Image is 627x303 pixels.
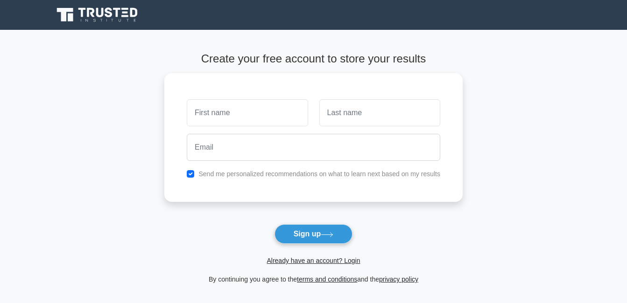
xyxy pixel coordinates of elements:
[379,275,418,283] a: privacy policy
[297,275,357,283] a: terms and conditions
[164,52,463,66] h4: Create your free account to store your results
[187,134,440,161] input: Email
[319,99,440,126] input: Last name
[198,170,440,178] label: Send me personalized recommendations on what to learn next based on my results
[159,274,468,285] div: By continuing you agree to the and the
[275,224,353,244] button: Sign up
[187,99,308,126] input: First name
[267,257,360,264] a: Already have an account? Login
